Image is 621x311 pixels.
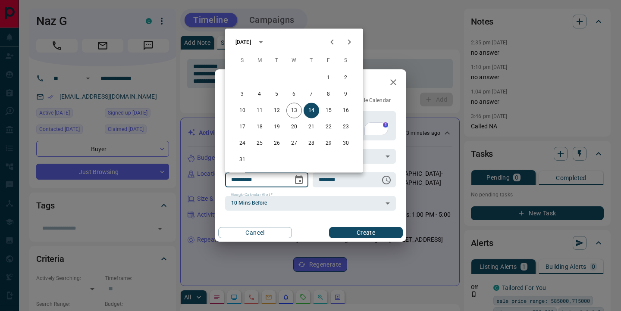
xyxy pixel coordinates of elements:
[329,227,403,238] button: Create
[252,103,267,118] button: 11
[269,52,285,69] span: Tuesday
[321,52,336,69] span: Friday
[235,152,250,168] button: 31
[218,227,292,238] button: Cancel
[323,34,341,51] button: Previous month
[290,171,307,189] button: Choose date, selected date is Aug 14, 2025
[235,119,250,135] button: 17
[304,119,319,135] button: 21
[338,136,354,151] button: 30
[269,103,285,118] button: 12
[254,35,268,50] button: calendar view is open, switch to year view
[252,52,267,69] span: Monday
[235,38,251,46] div: [DATE]
[252,119,267,135] button: 18
[286,136,302,151] button: 27
[338,103,354,118] button: 16
[378,171,395,189] button: Choose time, selected time is 6:00 AM
[252,87,267,102] button: 4
[321,87,336,102] button: 8
[321,70,336,86] button: 1
[304,52,319,69] span: Thursday
[338,52,354,69] span: Saturday
[235,87,250,102] button: 3
[286,52,302,69] span: Wednesday
[341,34,358,51] button: Next month
[321,119,336,135] button: 22
[286,87,302,102] button: 6
[269,136,285,151] button: 26
[235,52,250,69] span: Sunday
[252,136,267,151] button: 25
[286,103,302,118] button: 13
[321,136,336,151] button: 29
[235,103,250,118] button: 10
[269,87,285,102] button: 5
[304,136,319,151] button: 28
[231,192,273,198] label: Google Calendar Alert
[338,87,354,102] button: 9
[338,70,354,86] button: 2
[321,103,336,118] button: 15
[235,136,250,151] button: 24
[338,119,354,135] button: 23
[215,69,273,97] h2: New Task
[225,196,396,211] div: 10 Mins Before
[286,119,302,135] button: 20
[304,87,319,102] button: 7
[269,119,285,135] button: 19
[304,103,319,118] button: 14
